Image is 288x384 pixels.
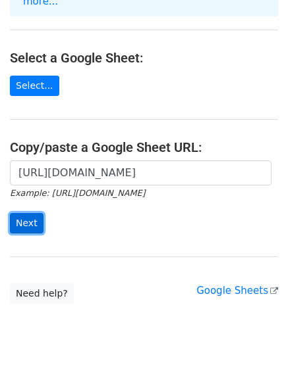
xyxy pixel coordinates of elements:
a: Google Sheets [196,285,278,297]
input: Paste your Google Sheet URL here [10,160,272,185]
a: Need help? [10,283,74,304]
small: Example: [URL][DOMAIN_NAME] [10,188,145,198]
iframe: Chat Widget [222,321,288,384]
h4: Select a Google Sheet: [10,50,278,66]
input: Next [10,213,43,233]
a: Select... [10,76,59,96]
h4: Copy/paste a Google Sheet URL: [10,139,278,155]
